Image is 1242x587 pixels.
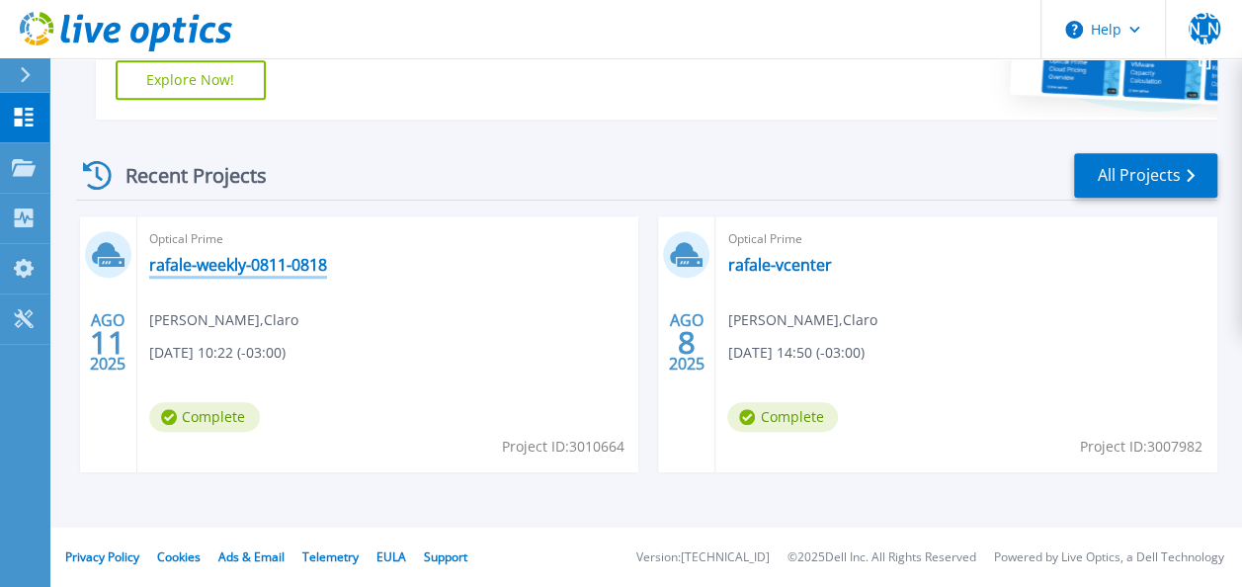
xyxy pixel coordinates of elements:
a: Telemetry [302,548,359,565]
span: Project ID: 3007982 [1080,436,1202,458]
div: Recent Projects [76,151,293,200]
a: Explore Now! [116,60,266,100]
span: [DATE] 14:50 (-03:00) [727,342,864,364]
a: Cookies [157,548,201,565]
div: AGO 2025 [668,306,705,378]
span: Project ID: 3010664 [501,436,623,458]
a: All Projects [1074,153,1217,198]
span: [DATE] 10:22 (-03:00) [149,342,286,364]
a: rafale-vcenter [727,255,831,275]
a: Support [424,548,467,565]
div: AGO 2025 [89,306,126,378]
span: Optical Prime [727,228,1205,250]
a: Privacy Policy [65,548,139,565]
a: EULA [376,548,406,565]
span: [PERSON_NAME] , Claro [149,309,298,331]
a: rafale-weekly-0811-0818 [149,255,327,275]
span: Optical Prime [149,228,627,250]
span: Complete [727,402,838,432]
span: [PERSON_NAME] , Claro [727,309,876,331]
a: Ads & Email [218,548,285,565]
span: 8 [678,334,696,351]
span: 11 [90,334,125,351]
li: © 2025 Dell Inc. All Rights Reserved [787,551,976,564]
li: Version: [TECHNICAL_ID] [636,551,770,564]
li: Powered by Live Optics, a Dell Technology [994,551,1224,564]
span: Complete [149,402,260,432]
